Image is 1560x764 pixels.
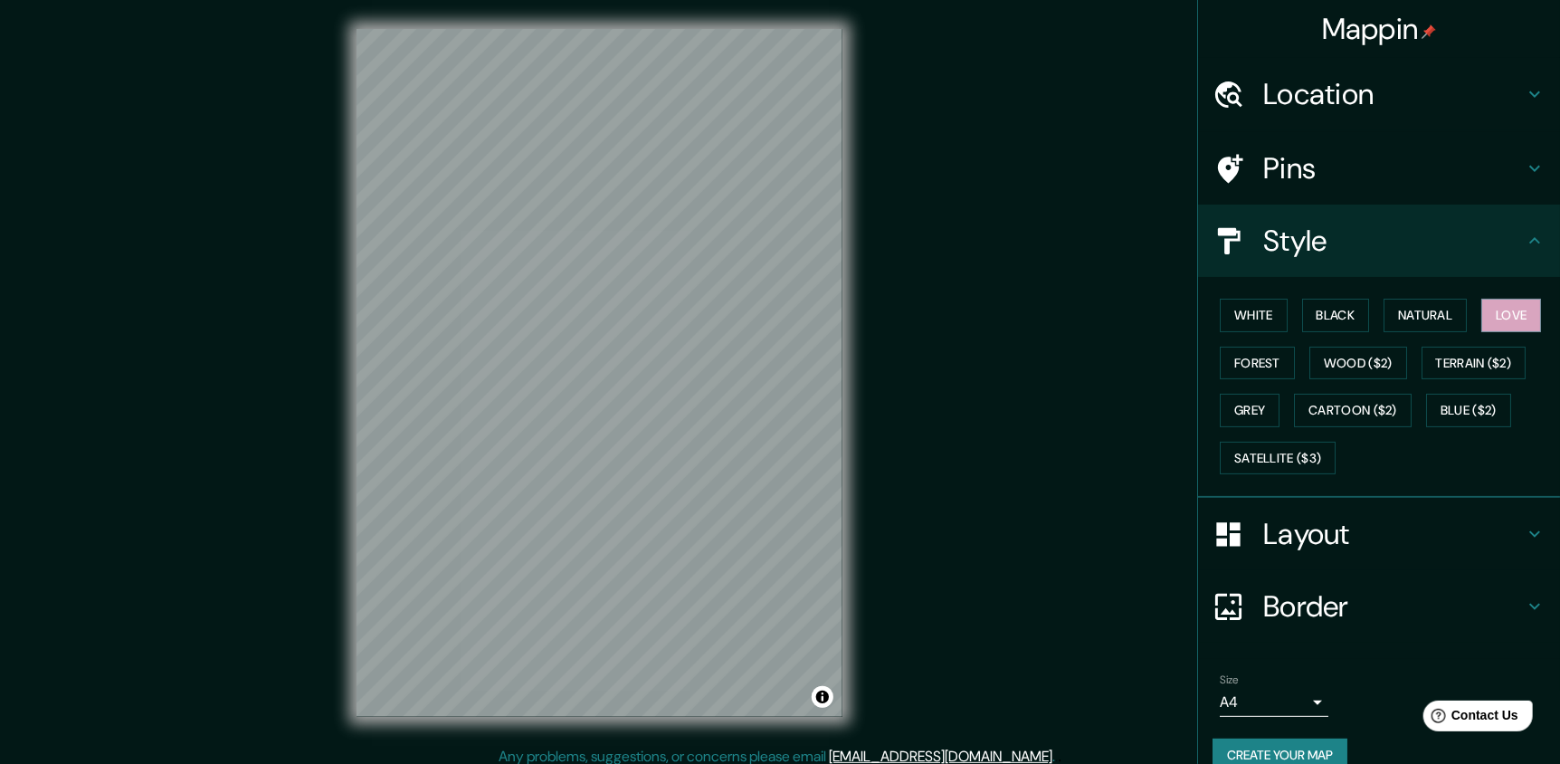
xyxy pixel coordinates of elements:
h4: Border [1263,588,1524,625]
button: Grey [1220,394,1279,427]
button: Natural [1384,299,1467,332]
h4: Style [1263,223,1524,259]
label: Size [1220,673,1239,688]
button: Satellite ($3) [1220,442,1336,475]
div: Layout [1198,498,1560,570]
button: Wood ($2) [1309,347,1407,380]
button: Love [1481,299,1541,332]
h4: Pins [1263,150,1524,186]
img: pin-icon.png [1422,24,1436,39]
button: Cartoon ($2) [1294,394,1412,427]
div: A4 [1220,688,1328,717]
button: Forest [1220,347,1295,380]
button: Black [1302,299,1370,332]
button: Terrain ($2) [1422,347,1527,380]
button: Toggle attribution [812,686,833,708]
div: Pins [1198,132,1560,205]
div: Location [1198,58,1560,130]
button: Blue ($2) [1426,394,1511,427]
canvas: Map [357,29,842,717]
iframe: Help widget launcher [1399,693,1540,744]
div: Border [1198,570,1560,643]
h4: Location [1263,76,1524,112]
h4: Layout [1263,516,1524,552]
h4: Mappin [1322,11,1437,47]
div: Style [1198,205,1560,277]
button: White [1220,299,1288,332]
